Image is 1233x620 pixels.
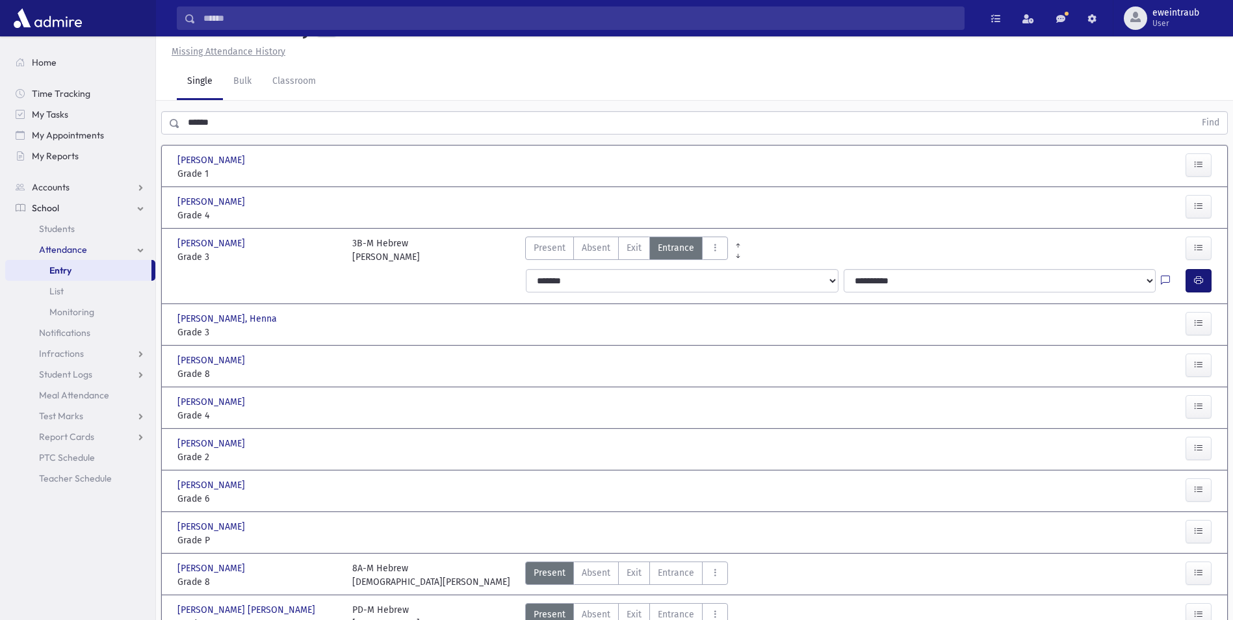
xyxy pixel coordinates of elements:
a: Classroom [262,64,326,100]
span: [PERSON_NAME] [177,395,248,409]
div: AttTypes [525,237,728,264]
a: Report Cards [5,426,155,447]
span: Accounts [32,181,70,193]
span: Teacher Schedule [39,472,112,484]
button: Find [1194,112,1227,134]
span: Grade 8 [177,575,339,589]
div: 8A-M Hebrew [DEMOGRAPHIC_DATA][PERSON_NAME] [352,562,510,589]
span: Home [32,57,57,68]
span: Grade 8 [177,367,339,381]
span: Entrance [658,241,694,255]
span: Grade 4 [177,209,339,222]
a: Infractions [5,343,155,364]
div: AttTypes [525,562,728,589]
span: Monitoring [49,306,94,318]
span: Present [534,241,565,255]
a: My Tasks [5,104,155,125]
span: Test Marks [39,410,83,422]
span: [PERSON_NAME] [PERSON_NAME] [177,603,318,617]
a: Bulk [223,64,262,100]
span: Grade P [177,534,339,547]
span: [PERSON_NAME], Henna [177,312,279,326]
span: Exit [627,566,642,580]
a: PTC Schedule [5,447,155,468]
span: [PERSON_NAME] [177,354,248,367]
span: Grade 3 [177,326,339,339]
span: [PERSON_NAME] [177,237,248,250]
span: eweintraub [1152,8,1199,18]
span: [PERSON_NAME] [177,562,248,575]
a: Notifications [5,322,155,343]
input: Search [196,6,964,30]
a: Attendance [5,239,155,260]
a: Single [177,64,223,100]
span: Absent [582,241,610,255]
span: Present [534,566,565,580]
a: List [5,281,155,302]
span: Students [39,223,75,235]
a: School [5,198,155,218]
span: My Reports [32,150,79,162]
span: Meal Attendance [39,389,109,401]
span: [PERSON_NAME] [177,478,248,492]
span: Grade 6 [177,492,339,506]
a: Test Marks [5,406,155,426]
span: Entrance [658,566,694,580]
span: Student Logs [39,368,92,380]
span: School [32,202,59,214]
span: Exit [627,241,642,255]
span: Absent [582,566,610,580]
span: Grade 1 [177,167,339,181]
span: My Tasks [32,109,68,120]
a: Student Logs [5,364,155,385]
a: My Reports [5,146,155,166]
span: My Appointments [32,129,104,141]
span: Grade 4 [177,409,339,422]
img: AdmirePro [10,5,85,31]
span: Grade 3 [177,250,339,264]
span: Grade 2 [177,450,339,464]
a: Students [5,218,155,239]
span: Entry [49,265,71,276]
span: Notifications [39,327,90,339]
span: PTC Schedule [39,452,95,463]
a: Missing Attendance History [166,46,285,57]
span: Attendance [39,244,87,255]
a: Time Tracking [5,83,155,104]
a: Accounts [5,177,155,198]
span: [PERSON_NAME] [177,195,248,209]
span: Infractions [39,348,84,359]
span: [PERSON_NAME] [177,153,248,167]
a: My Appointments [5,125,155,146]
span: [PERSON_NAME] [177,437,248,450]
a: Home [5,52,155,73]
a: Teacher Schedule [5,468,155,489]
span: List [49,285,64,297]
a: Meal Attendance [5,385,155,406]
a: Entry [5,260,151,281]
a: Monitoring [5,302,155,322]
div: 3B-M Hebrew [PERSON_NAME] [352,237,420,264]
span: [PERSON_NAME] [177,520,248,534]
span: Time Tracking [32,88,90,99]
u: Missing Attendance History [172,46,285,57]
span: User [1152,18,1199,29]
span: Report Cards [39,431,94,443]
